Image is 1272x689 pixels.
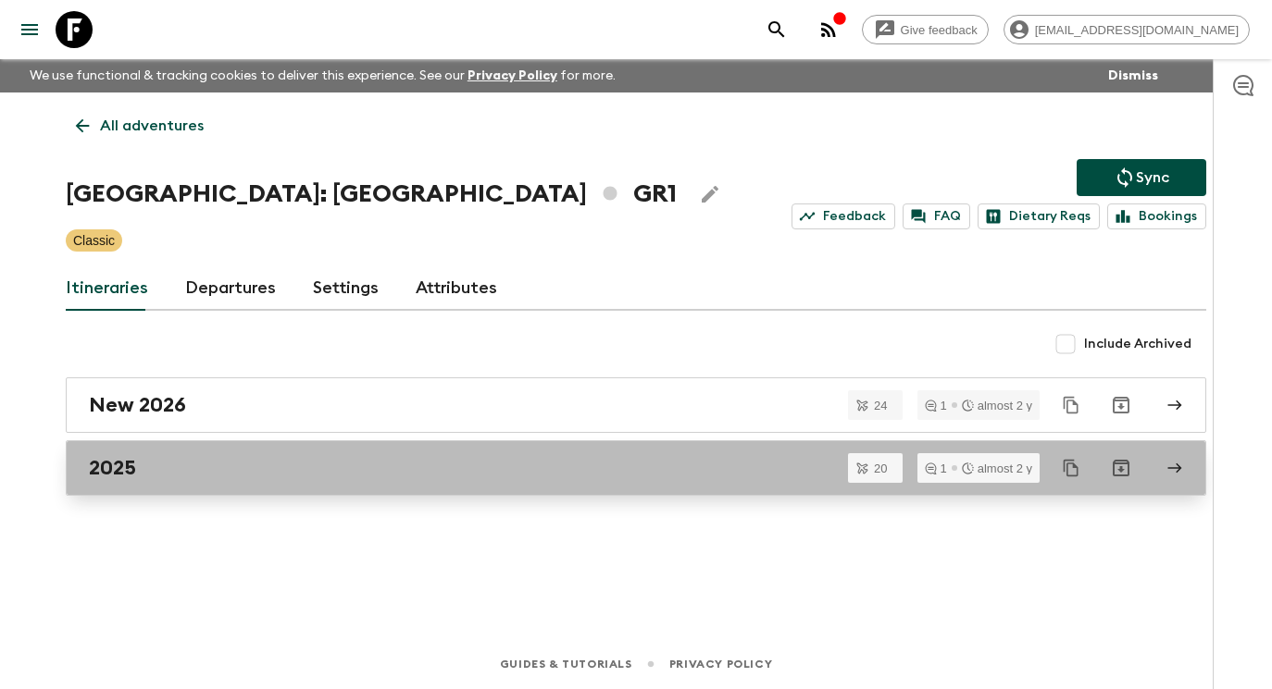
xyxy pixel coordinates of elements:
[1107,203,1206,229] a: Bookings
[66,377,1206,433] a: New 2026
[89,393,186,417] h2: New 2026
[1103,449,1140,486] button: Archive
[185,266,276,311] a: Departures
[11,11,48,48] button: menu
[962,400,1032,412] div: almost 2 y
[1103,387,1140,424] button: Archive
[792,203,895,229] a: Feedback
[500,654,632,674] a: Guides & Tutorials
[416,266,497,311] a: Attributes
[22,59,623,92] p: We use functional & tracking cookies to deliver this experience. See our for more.
[692,176,729,213] button: Edit Adventure Title
[468,69,557,82] a: Privacy Policy
[669,654,772,674] a: Privacy Policy
[1077,159,1206,196] button: Sync adventure departures to the booking engine
[1025,23,1249,37] span: [EMAIL_ADDRESS][DOMAIN_NAME]
[862,15,989,44] a: Give feedback
[89,456,136,480] h2: 2025
[758,11,795,48] button: search adventures
[66,266,148,311] a: Itineraries
[313,266,379,311] a: Settings
[903,203,970,229] a: FAQ
[1104,63,1163,89] button: Dismiss
[1054,451,1088,485] button: Duplicate
[925,400,947,412] div: 1
[1054,388,1088,422] button: Duplicate
[863,462,898,474] span: 20
[1084,335,1191,353] span: Include Archived
[1004,15,1250,44] div: [EMAIL_ADDRESS][DOMAIN_NAME]
[100,115,204,137] p: All adventures
[66,107,214,144] a: All adventures
[863,400,898,412] span: 24
[891,23,988,37] span: Give feedback
[978,203,1100,229] a: Dietary Reqs
[66,440,1206,496] a: 2025
[925,462,947,474] div: 1
[73,231,115,250] p: Classic
[962,462,1032,474] div: almost 2 y
[66,176,677,213] h1: [GEOGRAPHIC_DATA]: [GEOGRAPHIC_DATA] GR1
[1136,166,1169,189] p: Sync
